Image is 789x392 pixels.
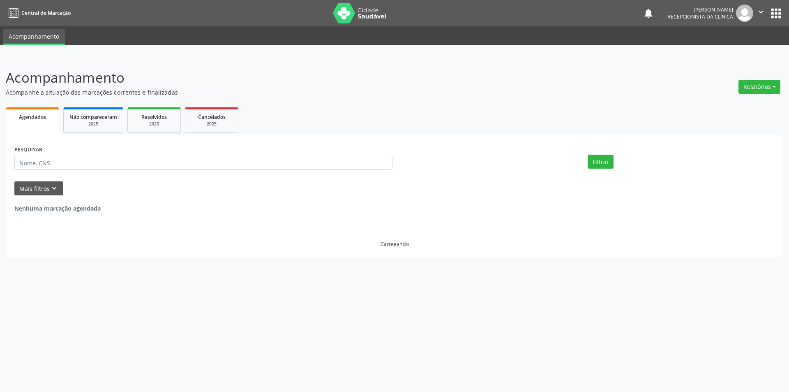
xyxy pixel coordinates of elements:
[381,241,409,248] div: Carregando
[738,80,780,94] button: Relatórios
[6,6,71,20] a: Central de Marcação
[757,7,766,16] i: 
[3,29,65,45] a: Acompanhamento
[769,6,783,21] button: apps
[14,144,42,156] label: PESQUISAR
[753,5,769,22] button: 
[134,121,175,127] div: 2025
[141,114,167,121] span: Resolvidos
[21,9,71,16] span: Central de Marcação
[667,6,733,13] div: [PERSON_NAME]
[14,204,101,212] strong: Nenhuma marcação agendada
[14,156,392,170] input: Nome, CNS
[69,121,117,127] div: 2025
[588,155,614,169] button: Filtrar
[50,184,59,193] i: keyboard_arrow_down
[198,114,226,121] span: Cancelados
[19,114,46,121] span: Agendados
[69,114,117,121] span: Não compareceram
[643,7,654,19] button: notifications
[6,67,550,88] p: Acompanhamento
[6,88,550,97] p: Acompanhe a situação das marcações correntes e finalizadas
[667,13,733,20] span: Recepcionista da clínica
[14,181,63,196] button: Mais filtroskeyboard_arrow_down
[191,121,232,127] div: 2025
[736,5,753,22] img: img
